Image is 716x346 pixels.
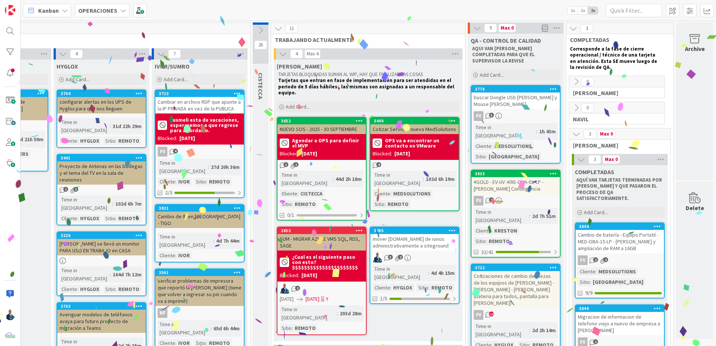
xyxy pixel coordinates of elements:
[474,152,486,161] div: Sitio
[78,285,101,293] div: HYGLOX
[280,171,333,187] div: Time in [GEOGRAPHIC_DATA]
[116,137,141,145] div: REMOTO
[159,91,244,96] div: 3723
[578,255,588,265] div: FV
[583,130,596,139] span: 3
[486,152,487,161] span: :
[168,49,181,58] span: 7
[286,103,310,110] span: Add Card...
[158,251,175,259] div: Cliente
[394,150,410,158] div: [DATE]
[287,211,294,219] span: 0/1
[116,285,141,293] div: REMOTO
[474,142,491,150] div: Cliente
[155,205,244,228] div: 3821Cambio de IP en [GEOGRAPHIC_DATA] - TIGO
[373,150,392,158] div: Blocked:
[487,237,512,245] div: REMOTO
[385,138,456,148] b: OPS va a encontrar un contacto en VMware
[115,137,116,145] span: :
[63,187,68,192] span: 1
[277,124,366,134] div: NUEVO SOS - 2025 - 30 SEPTIEMBRE
[391,189,433,198] div: MEDSOLUTIONS
[390,283,391,292] span: :
[155,205,244,212] div: 3821
[257,73,264,99] span: CISTECCA
[60,214,77,222] div: Cliente
[38,6,59,15] span: Kanban
[376,162,381,167] span: 4
[530,326,558,334] div: 2d 2h 14m
[374,228,459,233] div: 3485
[416,283,428,292] div: Sitio
[77,214,78,222] span: :
[334,175,364,183] div: 44d 2h 18m
[489,113,494,118] span: 3
[430,283,454,292] div: REMOTO
[537,127,558,136] div: 1h 43m
[326,295,328,303] div: Y
[112,200,113,208] span: :
[66,76,89,83] span: Add Card...
[60,195,112,212] div: Time in [GEOGRAPHIC_DATA]
[472,45,536,64] strong: AQUI VAN [PERSON_NAME] COMPLETADAS PARA QUE EL SUPERVISOR LA REVISE
[170,117,242,133] b: Yusmeli esta de vacaciones, esperaremos a que regrese para abordarlo.
[277,118,366,134] div: 3652NUEVO SOS - 2025 - 30 SEPTIEMBRE
[295,286,300,291] span: 2
[306,295,319,303] span: [DATE]
[292,324,293,332] span: :
[283,162,288,167] span: 1
[474,208,529,224] div: Time in [GEOGRAPHIC_DATA]
[212,324,242,333] div: 65d 6h 44m
[78,7,117,14] b: OPERACIONES
[475,265,560,270] div: 3722
[207,177,232,186] div: REMOTO
[593,339,598,344] span: 2
[275,36,456,43] span: TRABAJANDO ACTUALMENTE
[293,200,318,208] div: REMOTO
[158,134,177,142] div: Blocked:
[277,227,366,234] div: 2853
[370,124,459,134] div: Cotizar Servidor nuevo MedSolutions
[155,269,244,276] div: 3561
[175,177,176,186] span: :
[280,305,337,322] div: Time in [GEOGRAPHIC_DATA]
[57,239,146,255] div: [PERSON_NAME] se llevó un monitor PARA USO EN TRABAJO en CASA
[373,189,390,198] div: Cliente
[57,232,146,239] div: 3226
[424,175,456,183] div: 102d 6h 19m
[57,303,146,310] div: 3703
[57,97,146,113] div: configurar alertas en los UPS de Hyglox para que nos lleguen
[474,310,483,320] div: FV
[588,155,601,164] span: 3
[593,257,598,262] span: 2
[155,63,189,70] span: IVOR/SUMRO
[277,284,366,294] div: GA
[474,227,491,235] div: Cliente
[484,24,497,33] span: 9
[492,142,534,150] div: MEDSOLUTIONS
[206,177,207,186] span: :
[471,37,541,44] span: QA - CONTROL DE CALIDAD
[280,295,294,303] span: [DATE]
[370,227,459,251] div: 3485mover [DOMAIN_NAME] de ionos administrativamente a siteground
[373,200,385,208] div: Sitio
[474,196,483,206] div: FV
[307,52,318,56] div: Max 4
[370,234,459,251] div: mover [DOMAIN_NAME] de ionos administrativamente a siteground
[78,214,101,222] div: HYGLOX
[301,150,317,158] div: [DATE]
[570,36,664,43] span: COMPLETADAS
[386,200,410,208] div: REMOTO
[480,72,504,78] span: Add Card...
[213,237,214,245] span: :
[573,115,655,123] span: NAVIL
[471,92,560,109] div: buscar Dongle USb [PERSON_NAME] y Mouse [PERSON_NAME]
[685,44,705,53] div: Archive
[61,304,146,309] div: 3703
[60,285,77,293] div: Cliente
[471,196,560,206] div: FV
[285,24,298,33] span: 11
[370,253,459,262] div: GA
[471,86,560,109] div: 3778buscar Dongle USb [PERSON_NAME] y Mouse [PERSON_NAME]
[292,200,293,208] span: :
